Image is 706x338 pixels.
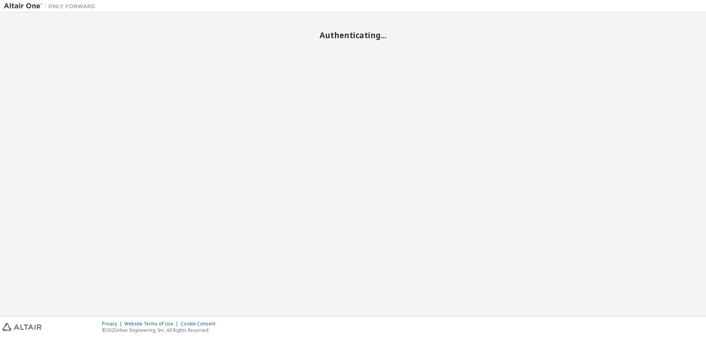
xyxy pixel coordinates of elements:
div: Website Terms of Use [124,321,181,327]
div: Cookie Consent [181,321,220,327]
img: Altair One [4,2,99,10]
img: altair_logo.svg [2,323,42,331]
p: © 2025 Altair Engineering, Inc. All Rights Reserved. [102,327,220,333]
div: Privacy [102,321,124,327]
h2: Authenticating... [4,30,702,40]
